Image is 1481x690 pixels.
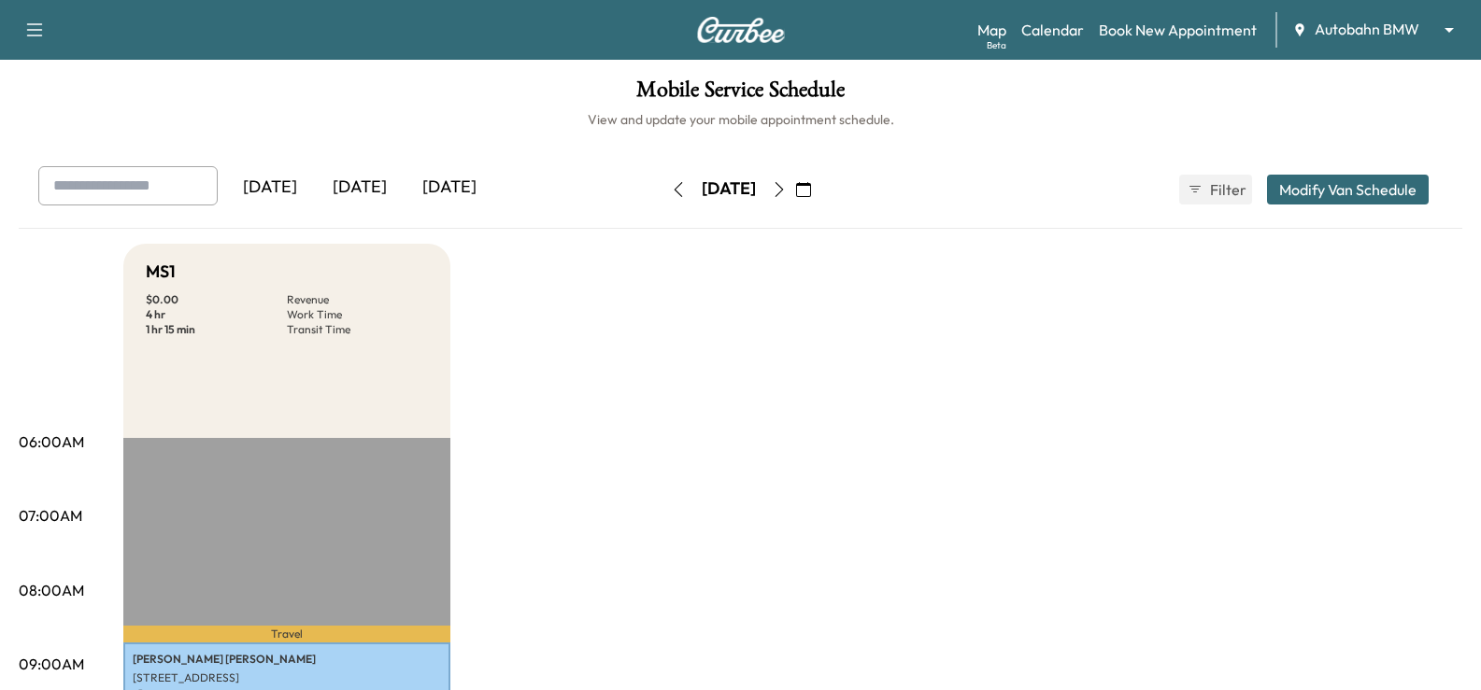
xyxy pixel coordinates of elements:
button: Modify Van Schedule [1267,175,1429,204]
div: [DATE] [315,166,405,209]
p: 1 hr 15 min [146,322,287,337]
p: [PERSON_NAME] [PERSON_NAME] [133,652,441,667]
h6: View and update your mobile appointment schedule. [19,110,1462,129]
div: [DATE] [702,177,756,201]
p: $ 0.00 [146,292,287,307]
p: 06:00AM [19,430,84,453]
span: Autobahn BMW [1315,19,1419,40]
p: Transit Time [287,322,428,337]
a: Book New Appointment [1099,19,1257,41]
h5: MS1 [146,259,176,285]
img: Curbee Logo [696,17,786,43]
p: [STREET_ADDRESS] [133,670,441,685]
p: 08:00AM [19,579,84,601]
p: Revenue [287,292,428,307]
h1: Mobile Service Schedule [19,78,1462,110]
p: 09:00AM [19,653,84,675]
div: [DATE] [405,166,494,209]
a: Calendar [1021,19,1084,41]
p: 4 hr [146,307,287,322]
p: Travel [123,626,450,641]
p: Work Time [287,307,428,322]
button: Filter [1179,175,1252,204]
div: [DATE] [225,166,315,209]
div: Beta [987,38,1006,52]
span: Filter [1210,178,1244,201]
a: MapBeta [977,19,1006,41]
p: 07:00AM [19,504,82,527]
